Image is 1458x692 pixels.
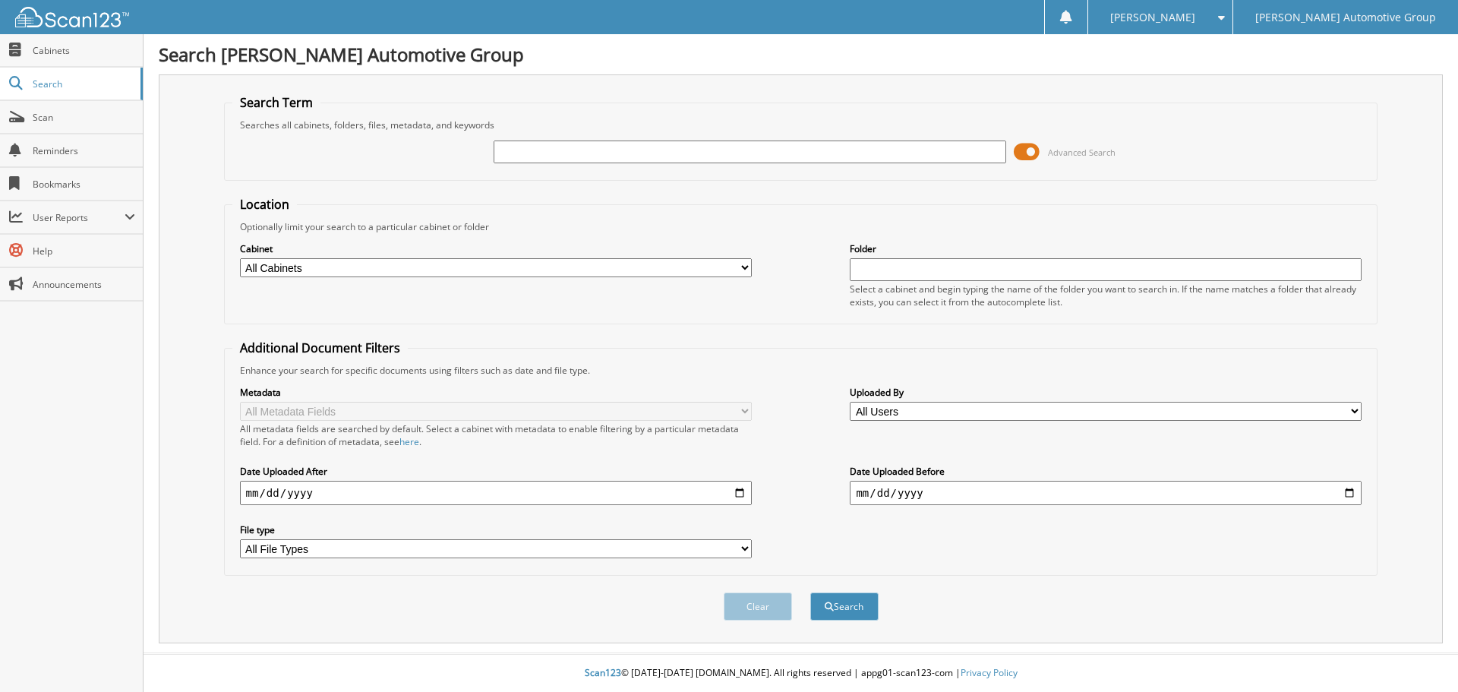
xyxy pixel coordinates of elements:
button: Clear [724,592,792,621]
span: Scan [33,111,135,124]
span: Reminders [33,144,135,157]
label: Cabinet [240,242,752,255]
div: Optionally limit your search to a particular cabinet or folder [232,220,1370,233]
span: Announcements [33,278,135,291]
span: [PERSON_NAME] Automotive Group [1255,13,1436,22]
span: Cabinets [33,44,135,57]
legend: Additional Document Filters [232,340,408,356]
label: Date Uploaded Before [850,465,1362,478]
img: scan123-logo-white.svg [15,7,129,27]
span: Search [33,77,133,90]
div: © [DATE]-[DATE] [DOMAIN_NAME]. All rights reserved | appg01-scan123-com | [144,655,1458,692]
span: Bookmarks [33,178,135,191]
label: Date Uploaded After [240,465,752,478]
legend: Search Term [232,94,320,111]
iframe: Chat Widget [1382,619,1458,692]
span: Scan123 [585,666,621,679]
div: Searches all cabinets, folders, files, metadata, and keywords [232,118,1370,131]
span: Advanced Search [1048,147,1116,158]
span: [PERSON_NAME] [1110,13,1195,22]
label: Uploaded By [850,386,1362,399]
label: Metadata [240,386,752,399]
div: Select a cabinet and begin typing the name of the folder you want to search in. If the name match... [850,283,1362,308]
span: Help [33,245,135,258]
legend: Location [232,196,297,213]
div: Enhance your search for specific documents using filters such as date and file type. [232,364,1370,377]
button: Search [810,592,879,621]
span: User Reports [33,211,125,224]
input: start [240,481,752,505]
input: end [850,481,1362,505]
a: here [399,435,419,448]
div: All metadata fields are searched by default. Select a cabinet with metadata to enable filtering b... [240,422,752,448]
a: Privacy Policy [961,666,1018,679]
label: File type [240,523,752,536]
label: Folder [850,242,1362,255]
h1: Search [PERSON_NAME] Automotive Group [159,42,1443,67]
